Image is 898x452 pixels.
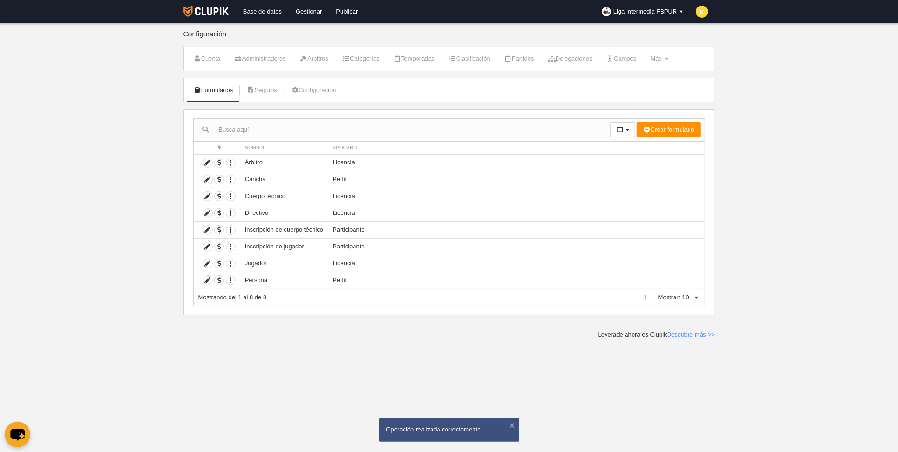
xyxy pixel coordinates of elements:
[650,55,662,62] span: Más
[328,154,704,171] td: Licencia
[444,52,495,66] a: Clasificación
[543,52,598,66] a: Delegaciones
[230,52,291,66] a: Administradores
[637,122,700,137] button: Crear formulario
[240,205,328,221] td: Directivo
[667,331,715,338] a: Descubre más >>
[286,83,341,97] a: Configuración
[183,30,715,47] div: Configuración
[696,6,708,18] img: c2l6ZT0zMHgzMCZmcz05JnRleHQ9SkMmYmc9ZmRkODM1.png
[328,238,704,255] td: Participante
[328,255,704,272] td: Licencia
[194,123,610,137] input: Busca aquí
[499,52,539,66] a: Partidos
[645,52,673,66] a: Más
[333,145,359,150] span: Aplicable
[328,205,704,221] td: Licencia
[328,221,704,238] td: Participante
[242,83,282,97] a: Seguros
[183,6,229,17] img: Clupik
[508,421,517,430] button: ×
[198,294,267,301] span: Mostrando del 1 al 8 de 8
[245,145,266,150] span: Nombre
[240,171,328,188] td: Cancha
[386,425,512,434] div: Operación realizada correctamente
[649,293,681,302] label: Mostrar:
[337,52,385,66] a: Categorías
[598,4,689,20] a: Liga intermedia FBPUR
[602,7,611,16] img: Oan2e1YmCqAm.30x30.jpg
[389,52,440,66] a: Temporadas
[642,294,649,301] a: 1
[5,422,30,447] button: chat-button
[240,221,328,238] td: Inscripción de cuerpo técnico
[601,52,642,66] a: Campos
[188,52,226,66] a: Cuenta
[240,255,328,272] td: Jugador
[613,7,677,16] span: Liga intermedia FBPUR
[328,272,704,289] td: Perfil
[328,188,704,205] td: Licencia
[240,188,328,205] td: Cuerpo técnico
[328,171,704,188] td: Perfil
[240,272,328,289] td: Persona
[240,154,328,171] td: Árbitro
[598,331,715,339] div: Leverade ahora es Clupik
[188,83,238,97] a: Formularios
[240,238,328,255] td: Inscripción de jugador
[295,52,334,66] a: Árbitros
